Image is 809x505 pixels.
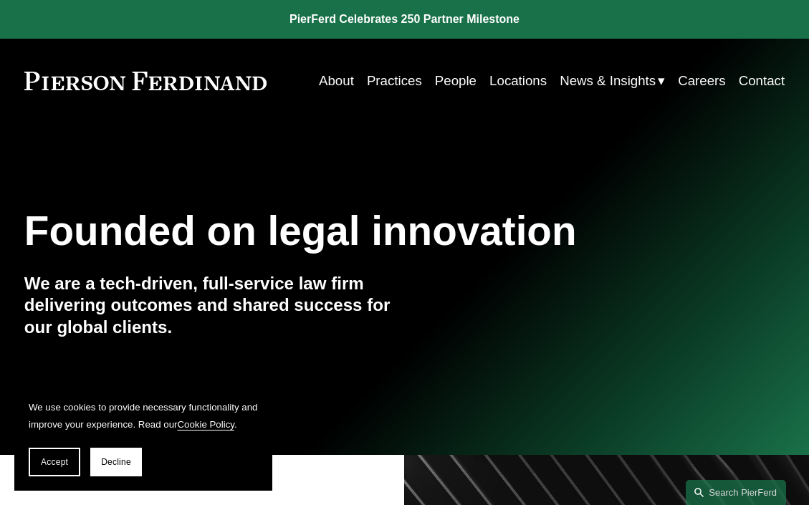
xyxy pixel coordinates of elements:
[24,208,658,255] h1: Founded on legal innovation
[678,67,725,94] a: Careers
[319,67,354,94] a: About
[29,448,80,476] button: Accept
[41,457,68,467] span: Accept
[14,385,272,491] section: Cookie banner
[435,67,477,94] a: People
[177,419,234,430] a: Cookie Policy
[489,67,547,94] a: Locations
[29,399,258,433] p: We use cookies to provide necessary functionality and improve your experience. Read our .
[101,457,131,467] span: Decline
[686,480,786,505] a: Search this site
[560,67,665,94] a: folder dropdown
[90,448,142,476] button: Decline
[24,273,405,339] h4: We are a tech-driven, full-service law firm delivering outcomes and shared success for our global...
[739,67,785,94] a: Contact
[560,69,656,93] span: News & Insights
[367,67,422,94] a: Practices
